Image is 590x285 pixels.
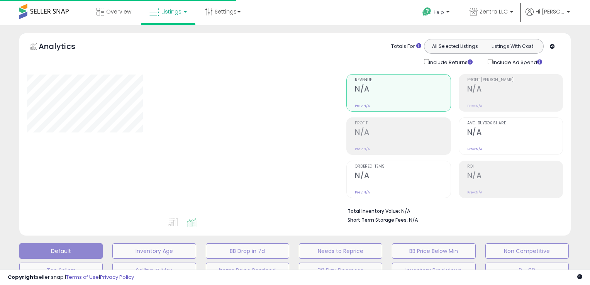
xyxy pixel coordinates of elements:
[467,190,482,195] small: Prev: N/A
[206,263,289,278] button: Items Being Repriced
[355,171,450,182] h2: N/A
[348,208,400,214] b: Total Inventory Value:
[392,263,475,278] button: Inventory Breakdown
[19,243,103,259] button: Default
[355,128,450,138] h2: N/A
[434,9,444,15] span: Help
[483,41,541,51] button: Listings With Cost
[355,121,450,126] span: Profit
[409,216,418,224] span: N/A
[100,273,134,281] a: Privacy Policy
[355,103,370,108] small: Prev: N/A
[392,243,475,259] button: BB Price Below Min
[355,78,450,82] span: Revenue
[161,8,181,15] span: Listings
[485,243,569,259] button: Non Competitive
[355,165,450,169] span: Ordered Items
[391,43,421,50] div: Totals For
[299,243,382,259] button: Needs to Reprice
[480,8,508,15] span: Zentra LLC
[299,263,382,278] button: 30 Day Decrease
[467,78,563,82] span: Profit [PERSON_NAME]
[422,7,432,17] i: Get Help
[8,274,134,281] div: seller snap | |
[418,58,482,66] div: Include Returns
[355,147,370,151] small: Prev: N/A
[66,273,99,281] a: Terms of Use
[467,103,482,108] small: Prev: N/A
[467,128,563,138] h2: N/A
[467,85,563,95] h2: N/A
[416,1,457,25] a: Help
[348,206,557,215] li: N/A
[355,190,370,195] small: Prev: N/A
[467,165,563,169] span: ROI
[348,217,408,223] b: Short Term Storage Fees:
[426,41,484,51] button: All Selected Listings
[112,263,196,278] button: Selling @ Max
[8,273,36,281] strong: Copyright
[467,171,563,182] h2: N/A
[467,147,482,151] small: Prev: N/A
[39,41,90,54] h5: Analytics
[485,263,569,278] button: 0 - 90
[355,85,450,95] h2: N/A
[206,243,289,259] button: BB Drop in 7d
[19,263,103,278] button: Top Sellers
[482,58,554,66] div: Include Ad Spend
[112,243,196,259] button: Inventory Age
[467,121,563,126] span: Avg. Buybox Share
[106,8,131,15] span: Overview
[536,8,565,15] span: Hi [PERSON_NAME]
[526,8,570,25] a: Hi [PERSON_NAME]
